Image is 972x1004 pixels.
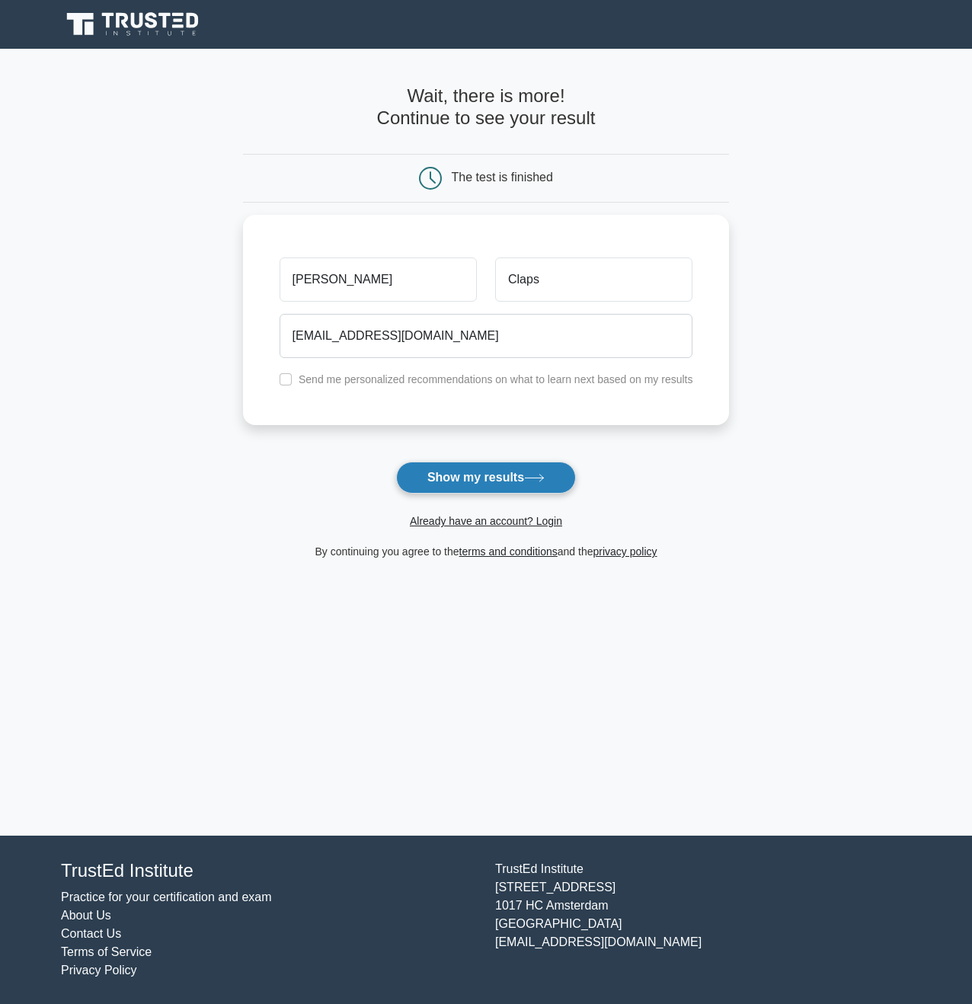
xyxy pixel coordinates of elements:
[486,860,920,980] div: TrustEd Institute [STREET_ADDRESS] 1017 HC Amsterdam [GEOGRAPHIC_DATA] [EMAIL_ADDRESS][DOMAIN_NAME]
[61,964,137,977] a: Privacy Policy
[61,890,272,903] a: Practice for your certification and exam
[593,545,657,558] a: privacy policy
[61,945,152,958] a: Terms of Service
[410,515,562,527] a: Already have an account? Login
[495,257,692,302] input: Last name
[234,542,739,561] div: By continuing you agree to the and the
[61,909,111,922] a: About Us
[280,257,477,302] input: First name
[280,314,693,358] input: Email
[452,171,553,184] div: The test is finished
[61,927,121,940] a: Contact Us
[396,462,576,494] button: Show my results
[243,85,730,129] h4: Wait, there is more! Continue to see your result
[299,373,693,385] label: Send me personalized recommendations on what to learn next based on my results
[459,545,558,558] a: terms and conditions
[61,860,477,882] h4: TrustEd Institute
